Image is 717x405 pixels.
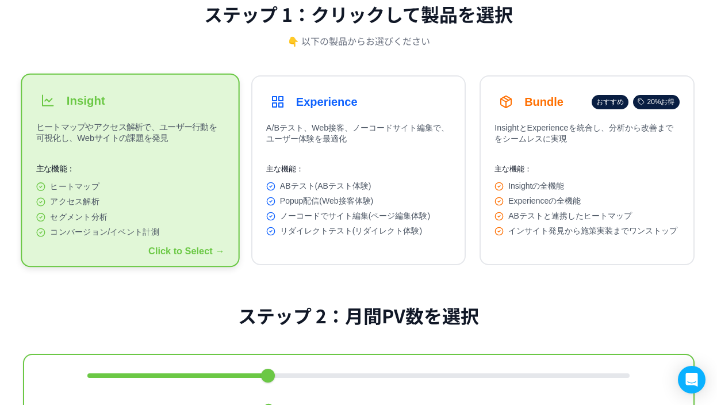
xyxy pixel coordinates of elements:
button: ExperienceA/Bテスト、Web接客、ノーコードサイト編集で、ユーザー体験を最適化主な機能：ABテスト(ABテスト体験)Popup配信(Web接客体験)ノーコードでサイト編集(ページ編集... [251,75,466,265]
h3: Experience [296,95,358,109]
h3: Insight [66,94,105,107]
button: Bundleおすすめ20%お得InsightとExperienceを統合し、分析から改善までをシームレスに実現主な機能：Insightの全機能Experienceの全機能ABテストと連携したヒー... [480,75,694,265]
h2: ステップ 1：クリックして製品を選択 [204,1,513,27]
button: Insightヒートマップやアクセス解析で、ユーザー行動を可視化し、Webサイトの課題を発見主な機能：ヒートマップアクセス解析セグメント分析コンバージョン/イベント計測Click to Sele... [21,74,240,268]
p: 主な機能： [494,164,679,174]
p: InsightとExperienceを統合し、分析から改善までをシームレスに実現 [494,123,679,150]
span: セグメント分析 [50,212,108,222]
span: ABテスト(ABテスト体験) [280,181,371,192]
span: リダイレクトテスト(リダイレクト体験) [280,226,422,236]
span: ノーコードでサイト編集(ページ編集体験) [280,211,430,221]
span: アクセス解析 [50,197,99,207]
span: Insightの全機能 [508,181,564,192]
p: A/Bテスト、Web接客、ノーコードサイト編集で、ユーザー体験を最適化 [266,123,451,150]
span: ヒートマップ [50,181,99,192]
p: 主な機能： [36,164,224,174]
span: ABテストと連携したヒートマップ [508,211,632,221]
div: おすすめ [592,95,628,109]
span: Experienceの全機能 [508,196,581,207]
div: 20%お得 [633,95,679,109]
p: 主な機能： [266,164,451,174]
span: Popup配信(Web接客体験) [280,196,373,207]
span: コンバージョン/イベント計測 [50,227,159,238]
div: Open Intercom Messenger [678,366,706,393]
span: インサイト発見から施策実装までワンストップ [508,226,677,236]
p: 👇 以下の製品からお選びください [287,33,430,47]
div: Click to Select → [148,246,224,257]
p: ヒートマップやアクセス解析で、ユーザー行動を可視化し、Webサイトの課題を発見 [36,121,224,150]
h2: ステップ 2：月間PV数を選択 [238,302,479,328]
h3: Bundle [524,95,563,109]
